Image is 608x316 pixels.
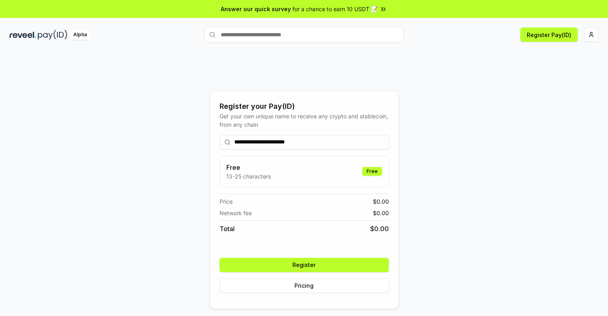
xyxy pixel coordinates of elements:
[362,167,382,176] div: Free
[221,5,291,13] span: Answer our quick survey
[226,172,271,181] p: 13-25 characters
[220,101,389,112] div: Register your Pay(ID)
[373,209,389,217] span: $ 0.00
[220,197,233,206] span: Price
[220,209,252,217] span: Network fee
[220,258,389,272] button: Register
[520,27,578,42] button: Register Pay(ID)
[370,224,389,234] span: $ 0.00
[220,279,389,293] button: Pricing
[10,30,36,40] img: reveel_dark
[292,5,378,13] span: for a chance to earn 10 USDT 📝
[220,112,389,129] div: Get your own unique name to receive any crypto and stablecoin, from any chain
[220,224,235,234] span: Total
[69,30,91,40] div: Alpha
[38,30,67,40] img: pay_id
[373,197,389,206] span: $ 0.00
[226,163,271,172] h3: Free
